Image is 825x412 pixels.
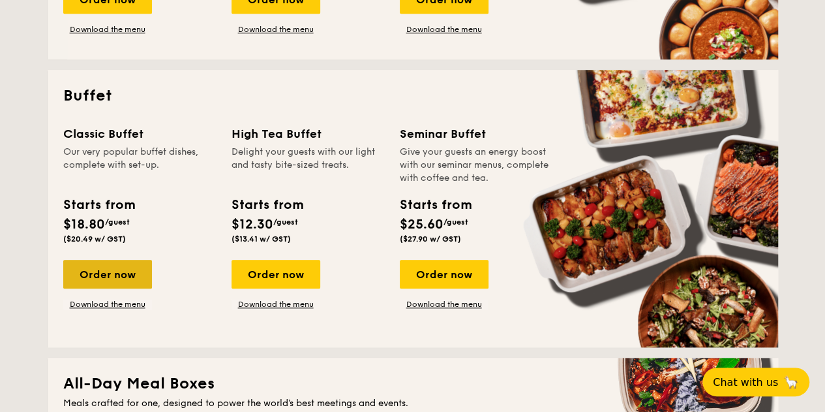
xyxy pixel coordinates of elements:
span: ($27.90 w/ GST) [400,234,461,244]
div: Order now [232,260,320,289]
span: $18.80 [63,217,105,232]
span: 🦙 [783,375,799,390]
a: Download the menu [63,299,152,309]
span: /guest [105,217,130,227]
span: ($13.41 w/ GST) [232,234,291,244]
div: Starts from [400,195,471,215]
div: Starts from [232,195,303,215]
div: Seminar Buffet [400,125,552,143]
div: Order now [400,260,488,289]
span: /guest [443,217,468,227]
span: $25.60 [400,217,443,232]
div: Order now [63,260,152,289]
a: Download the menu [400,299,488,309]
a: Download the menu [232,299,320,309]
div: Starts from [63,195,134,215]
div: Delight your guests with our light and tasty bite-sized treats. [232,146,384,185]
div: Classic Buffet [63,125,216,143]
span: Chat with us [713,376,778,388]
div: Give your guests an energy boost with our seminar menus, complete with coffee and tea. [400,146,552,185]
div: Meals crafted for one, designed to power the world's best meetings and events. [63,397,762,410]
div: High Tea Buffet [232,125,384,143]
a: Download the menu [400,24,488,35]
div: Our very popular buffet dishes, complete with set-up. [63,146,216,185]
h2: All-Day Meal Boxes [63,373,762,394]
a: Download the menu [232,24,320,35]
span: /guest [273,217,298,227]
span: ($20.49 w/ GST) [63,234,126,244]
button: Chat with us🦙 [702,368,809,396]
h2: Buffet [63,86,762,106]
a: Download the menu [63,24,152,35]
span: $12.30 [232,217,273,232]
